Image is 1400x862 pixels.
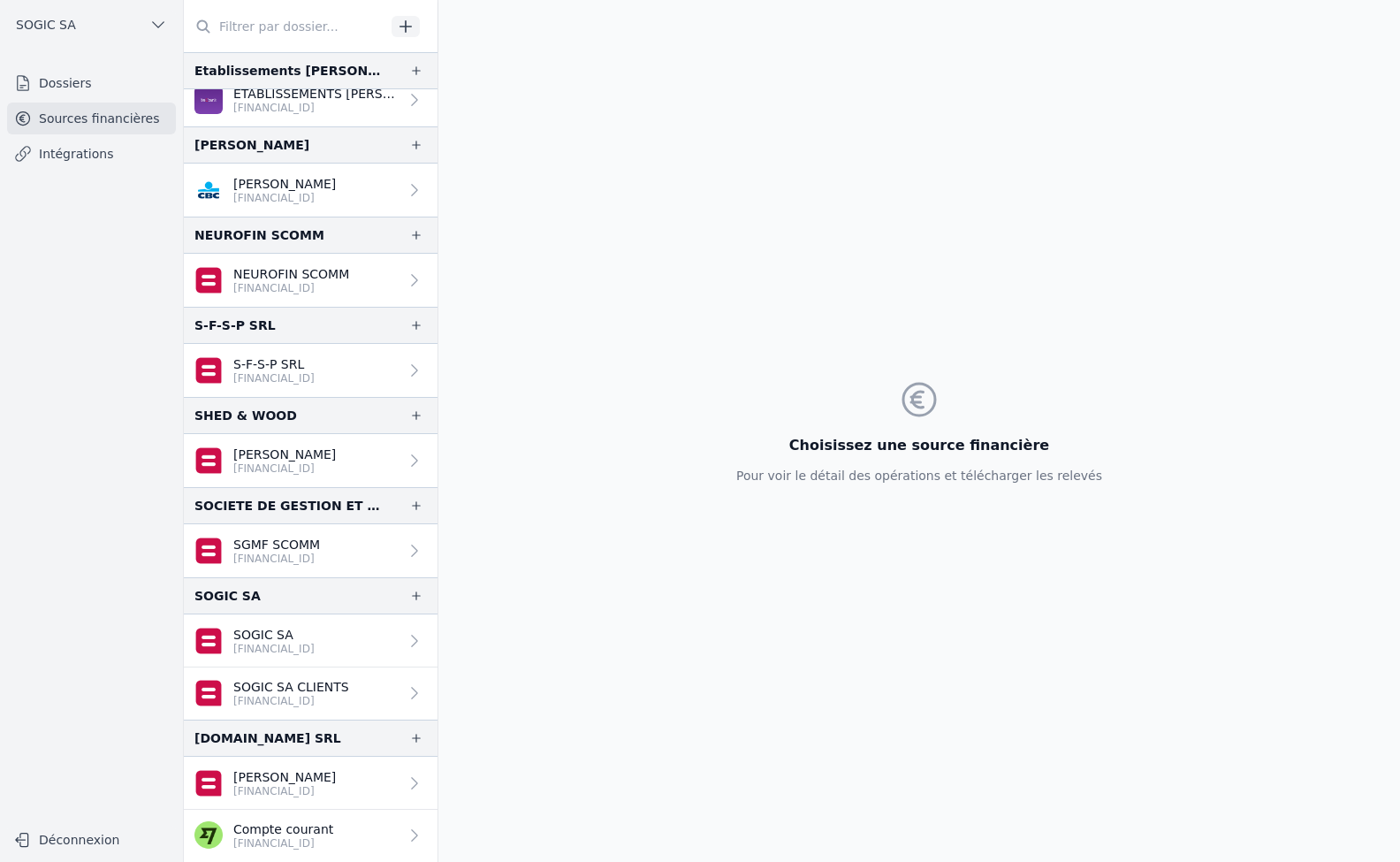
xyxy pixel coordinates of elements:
button: Déconnexion [7,826,176,854]
p: Pour voir le détail des opérations et télécharger les relevés [736,467,1102,484]
img: belfius-1.png [194,446,223,475]
p: [FINANCIAL_ID] [233,694,349,708]
a: S-F-S-P SRL [FINANCIAL_ID] [184,344,437,397]
button: SOGIC SA [7,11,176,39]
input: Filtrer par dossier... [184,11,385,42]
img: wise.png [194,821,223,850]
a: ETABLISSEMENTS [PERSON_NAME] & F [FINANCIAL_ID] [184,73,437,126]
p: [FINANCIAL_ID] [233,371,315,385]
a: Intégrations [7,138,176,170]
a: [PERSON_NAME] [FINANCIAL_ID] [184,164,437,217]
p: [FINANCIAL_ID] [233,642,315,656]
div: NEUROFIN SCOMM [194,225,324,246]
img: CBC_CREGBEBB.png [194,176,223,204]
p: [PERSON_NAME] [233,446,336,463]
div: SHED & WOOD [194,405,297,426]
a: Sources financières [7,103,176,134]
span: SOGIC SA [16,16,76,34]
p: ETABLISSEMENTS [PERSON_NAME] & F [233,85,399,103]
a: SOGIC SA CLIENTS [FINANCIAL_ID] [184,667,437,720]
p: [FINANCIAL_ID] [233,836,333,851]
p: [FINANCIAL_ID] [233,462,336,476]
a: Dossiers [7,67,176,99]
img: belfius-1.png [194,769,223,797]
img: belfius-1.png [194,537,223,565]
p: [PERSON_NAME] [233,175,336,193]
img: belfius-1.png [194,679,223,707]
p: [FINANCIAL_ID] [233,101,399,115]
p: [FINANCIAL_ID] [233,552,320,566]
p: SOGIC SA CLIENTS [233,678,349,696]
a: Compte courant [FINANCIAL_ID] [184,810,437,862]
a: SGMF SCOMM [FINANCIAL_ID] [184,524,437,577]
a: SOGIC SA [FINANCIAL_ID] [184,614,437,667]
img: belfius-1.png [194,266,223,294]
a: [PERSON_NAME] [FINANCIAL_ID] [184,757,437,810]
img: belfius-1.png [194,356,223,385]
h3: Choisissez une source financière [736,435,1102,456]
p: NEUROFIN SCOMM [233,265,349,283]
p: S-F-S-P SRL [233,355,315,373]
div: Etablissements [PERSON_NAME] et fils [PERSON_NAME] [194,60,381,81]
a: [PERSON_NAME] [FINANCIAL_ID] [184,434,437,487]
div: [DOMAIN_NAME] SRL [194,728,341,749]
p: [FINANCIAL_ID] [233,784,336,798]
div: S-F-S-P SRL [194,315,276,336]
div: [PERSON_NAME] [194,134,309,156]
p: SGMF SCOMM [233,536,320,553]
p: [PERSON_NAME] [233,768,336,786]
img: BEOBANK_CTBKBEBX.png [194,86,223,114]
div: SOGIC SA [194,585,261,606]
div: SOCIETE DE GESTION ET DE MOYENS POUR FIDUCIAIRES SCS [194,495,381,516]
a: NEUROFIN SCOMM [FINANCIAL_ID] [184,254,437,307]
p: SOGIC SA [233,626,315,644]
img: belfius-1.png [194,627,223,655]
p: [FINANCIAL_ID] [233,281,349,295]
p: Compte courant [233,820,333,838]
p: [FINANCIAL_ID] [233,191,336,205]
